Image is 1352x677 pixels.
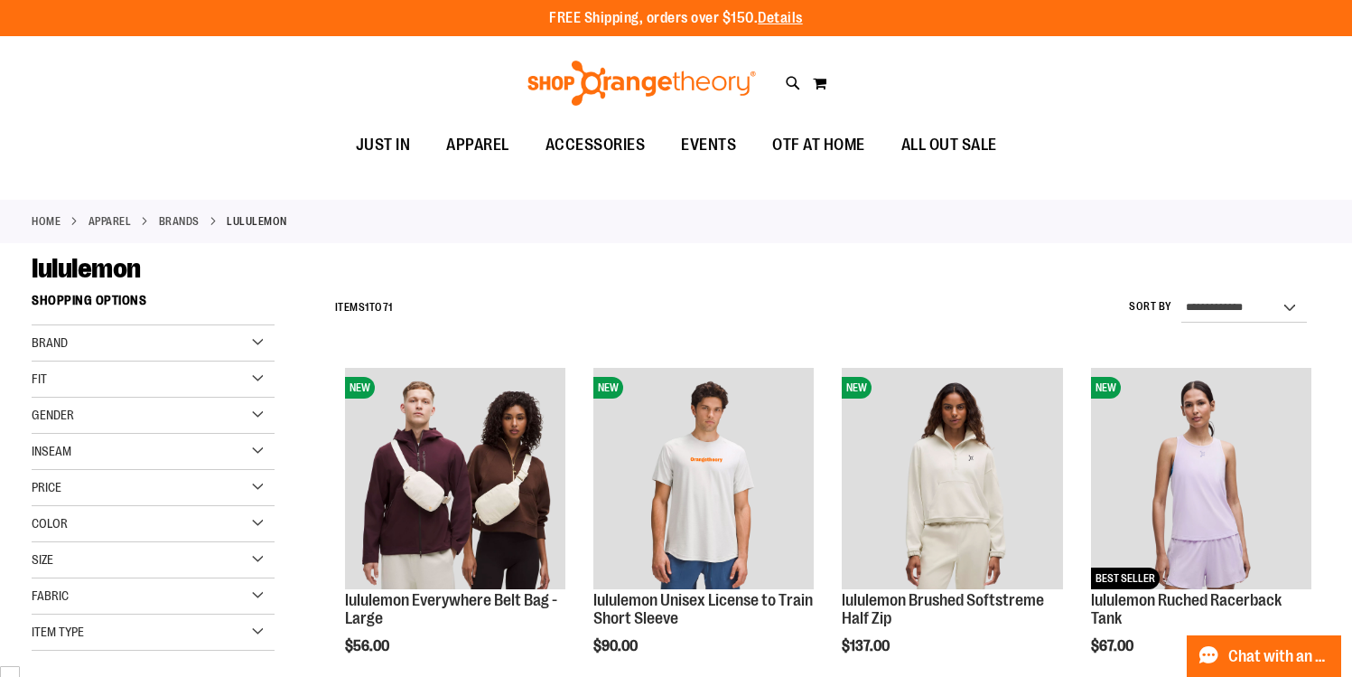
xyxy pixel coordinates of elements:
button: Chat with an Expert [1187,635,1342,677]
a: lululemon Brushed Softstreme Half Zip [842,591,1044,627]
span: $137.00 [842,638,892,654]
span: ALL OUT SALE [901,125,997,165]
span: Inseam [32,444,71,458]
strong: lululemon [227,213,287,230]
a: BRANDS [159,213,200,230]
strong: Shopping Options [32,285,275,325]
span: NEW [1091,377,1121,399]
span: NEW [345,377,375,399]
span: Fabric [32,588,69,603]
p: FREE Shipping, orders over $150. [549,8,803,29]
label: Sort By [1129,299,1172,315]
span: NEW [593,377,623,399]
a: Home [32,213,61,230]
span: $90.00 [593,638,640,654]
a: lululemon Everywhere Belt Bag - LargeNEW [345,368,565,591]
span: Fit [32,371,47,386]
span: BEST SELLER [1091,568,1160,589]
span: EVENTS [681,125,736,165]
img: Shop Orangetheory [525,61,759,106]
a: lululemon Unisex License to Train Short Sleeve [593,591,813,627]
a: APPAREL [89,213,132,230]
span: Price [32,480,61,494]
img: lululemon Ruched Racerback Tank [1091,368,1311,588]
span: NEW [842,377,872,399]
span: Size [32,552,53,567]
span: OTF AT HOME [772,125,865,165]
span: lululemon [32,253,141,284]
span: Chat with an Expert [1228,648,1330,665]
a: lululemon Brushed Softstreme Half ZipNEW [842,368,1062,591]
span: Color [32,516,68,531]
span: $67.00 [1091,638,1136,654]
img: lululemon Brushed Softstreme Half Zip [842,368,1062,588]
img: lululemon Everywhere Belt Bag - Large [345,368,565,588]
a: Details [758,10,803,26]
span: ACCESSORIES [545,125,646,165]
span: 71 [383,301,393,314]
span: JUST IN [356,125,411,165]
span: Brand [32,335,68,350]
a: lululemon Unisex License to Train Short SleeveNEW [593,368,814,591]
span: $56.00 [345,638,392,654]
a: lululemon Ruched Racerback Tank [1091,591,1282,627]
span: APPAREL [446,125,509,165]
a: lululemon Everywhere Belt Bag - Large [345,591,557,627]
span: Item Type [32,625,84,639]
h2: Items to [335,294,393,322]
img: lululemon Unisex License to Train Short Sleeve [593,368,814,588]
span: Gender [32,408,74,422]
span: 1 [365,301,369,314]
a: lululemon Ruched Racerback TankNEWBEST SELLER [1091,368,1311,591]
